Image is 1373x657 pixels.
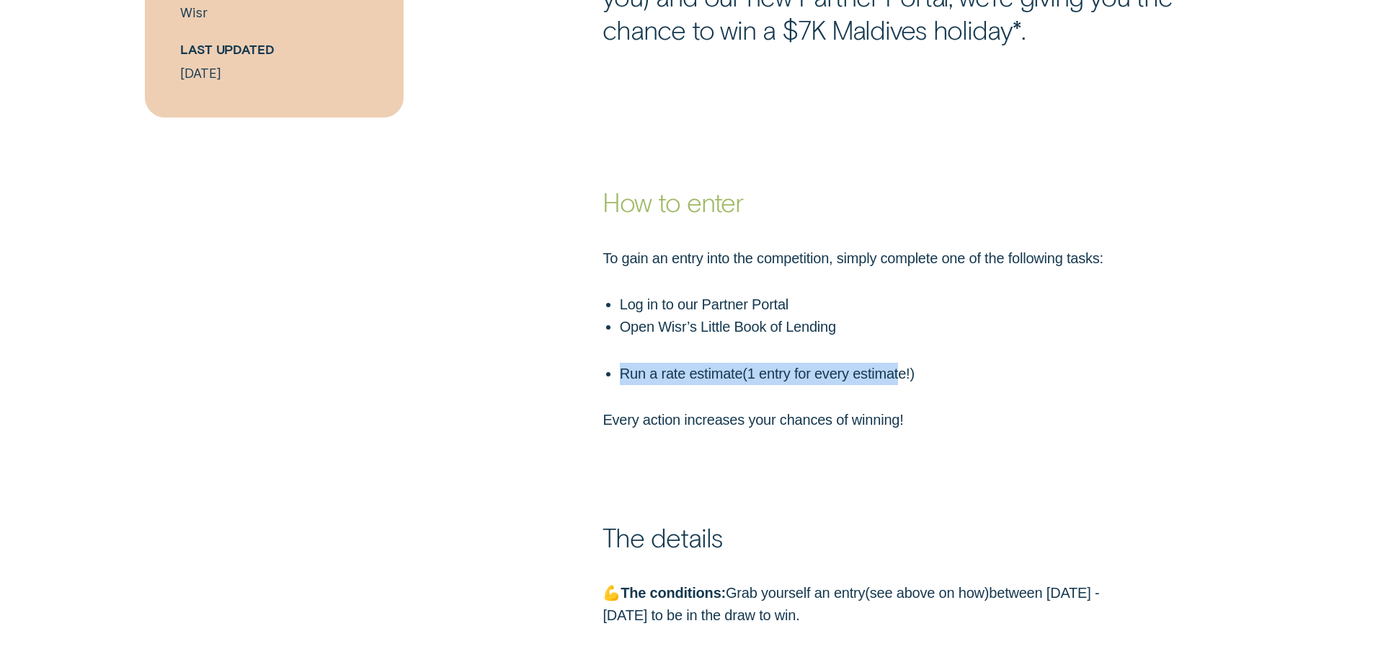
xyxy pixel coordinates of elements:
[180,66,367,81] p: [DATE]
[865,585,869,601] span: (
[180,41,367,58] h5: Last Updated
[620,363,1137,385] p: Run a rate estimate 1 entry for every estimate!
[910,366,914,382] span: )
[742,366,747,382] span: (
[985,585,989,601] span: )
[603,409,1137,431] p: Every action increases your chances of winning!
[603,247,1137,270] p: To gain an entry into the competition, simply complete one of the following tasks:
[620,294,1137,316] p: Log in to our Partner Portal
[620,316,1137,338] p: Open Wisr’s Little Book of Lending
[603,521,723,552] strong: The details
[603,185,743,217] strong: How to enter
[621,585,726,601] strong: The conditions:
[180,5,207,20] a: Wisr
[603,582,1137,627] p: 💪 Grab yourself an entry see above on how between [DATE] - [DATE] to be in the draw to win.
